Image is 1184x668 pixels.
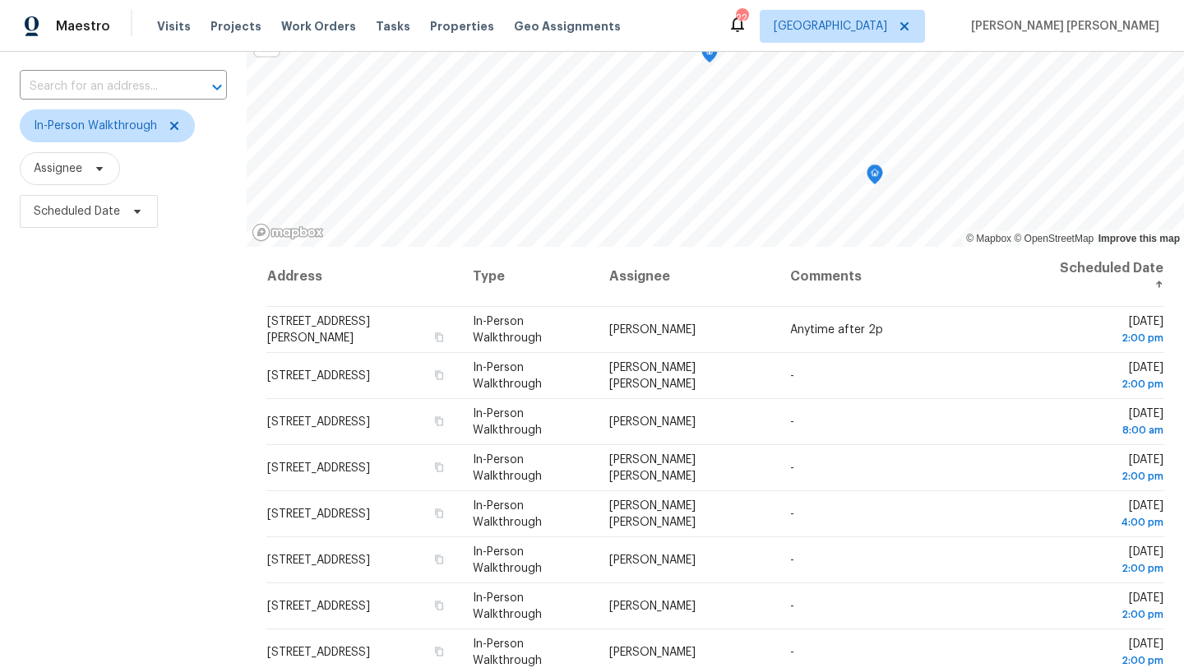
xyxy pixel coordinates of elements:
span: [DATE] [1059,362,1163,392]
button: Copy Address [432,460,446,475]
div: 2:00 pm [1059,330,1163,346]
div: 22 [736,10,747,26]
span: [PERSON_NAME] [PERSON_NAME] [609,454,696,482]
a: Mapbox homepage [252,223,324,242]
span: Tasks [376,21,410,32]
button: Copy Address [432,414,446,429]
button: Copy Address [432,598,446,613]
span: [STREET_ADDRESS] [267,508,370,520]
span: [STREET_ADDRESS] [267,416,370,428]
span: - [790,508,794,520]
span: [PERSON_NAME] [PERSON_NAME] [964,18,1159,35]
button: Copy Address [432,330,446,345]
div: Map marker [701,43,718,68]
span: Anytime after 2p [790,324,883,336]
a: Improve this map [1098,233,1180,244]
span: - [790,554,794,566]
span: [PERSON_NAME] [PERSON_NAME] [609,362,696,390]
span: [GEOGRAPHIC_DATA] [774,18,887,35]
span: Work Orders [281,18,356,35]
div: 4:00 pm [1059,514,1163,531]
span: - [790,601,794,612]
th: Comments [777,247,1047,307]
span: [PERSON_NAME] [609,324,696,336]
th: Scheduled Date ↑ [1046,247,1164,307]
button: Copy Address [432,552,446,567]
span: Projects [210,18,261,35]
span: In-Person Walkthrough [34,118,157,134]
div: 2:00 pm [1059,376,1163,392]
span: [PERSON_NAME] [609,601,696,612]
span: [STREET_ADDRESS] [267,647,370,658]
button: Copy Address [432,506,446,521]
span: Visits [157,18,191,35]
span: [DATE] [1059,500,1163,531]
span: Maestro [56,18,110,35]
div: Map marker [867,165,883,190]
div: 8:00 am [1059,422,1163,438]
span: [STREET_ADDRESS][PERSON_NAME] [267,316,370,344]
span: Assignee [34,160,82,177]
span: In-Person Walkthrough [473,408,542,436]
span: - [790,370,794,382]
span: Geo Assignments [514,18,621,35]
th: Type [460,247,596,307]
span: [PERSON_NAME] [609,647,696,658]
button: Copy Address [432,644,446,659]
input: Search for an address... [20,74,181,100]
span: In-Person Walkthrough [473,546,542,574]
span: [PERSON_NAME] [609,416,696,428]
span: [PERSON_NAME] [PERSON_NAME] [609,500,696,528]
span: [DATE] [1059,316,1163,346]
button: Copy Address [432,368,446,383]
span: [STREET_ADDRESS] [267,554,370,566]
span: In-Person Walkthrough [473,500,542,528]
span: [STREET_ADDRESS] [267,601,370,612]
th: Address [266,247,460,307]
span: Properties [430,18,494,35]
th: Assignee [596,247,777,307]
span: In-Person Walkthrough [473,316,542,344]
span: - [790,462,794,474]
span: In-Person Walkthrough [473,592,542,620]
div: 2:00 pm [1059,560,1163,577]
span: [DATE] [1059,408,1163,438]
span: [DATE] [1059,546,1163,577]
div: 2:00 pm [1059,468,1163,485]
span: In-Person Walkthrough [473,454,542,482]
button: Open [206,76,229,99]
a: Mapbox [966,233,1011,244]
span: [PERSON_NAME] [609,554,696,566]
span: [STREET_ADDRESS] [267,462,370,474]
a: OpenStreetMap [1014,233,1094,244]
span: [STREET_ADDRESS] [267,370,370,382]
span: - [790,416,794,428]
span: [DATE] [1059,454,1163,485]
span: In-Person Walkthrough [473,362,542,390]
span: [DATE] [1059,592,1163,623]
span: Scheduled Date [34,203,120,220]
span: - [790,647,794,658]
div: 2:00 pm [1059,606,1163,623]
span: In-Person Walkthrough [473,638,542,666]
